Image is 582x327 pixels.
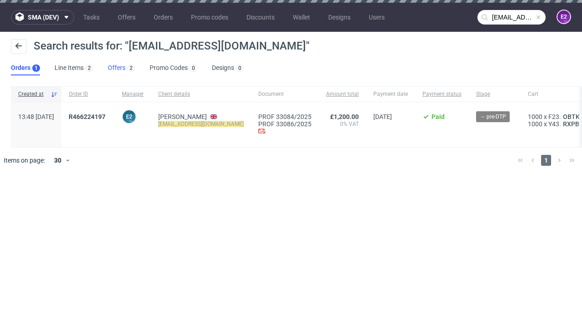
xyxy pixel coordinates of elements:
[528,90,582,98] span: Cart
[158,90,244,98] span: Client details
[55,61,93,75] a: Line Items2
[480,113,506,121] span: → pre-DTP
[78,10,105,25] a: Tasks
[88,65,91,71] div: 2
[422,90,462,98] span: Payment status
[4,156,45,165] span: Items on page:
[158,121,244,127] mark: [EMAIL_ADDRESS][DOMAIN_NAME]
[373,113,392,120] span: [DATE]
[35,65,38,71] div: 1
[258,120,311,128] a: PROF 33086/2025
[69,90,107,98] span: Order ID
[363,10,390,25] a: Users
[258,113,311,120] a: PROF 33084/2025
[528,120,582,128] div: x
[69,113,105,120] span: R466224197
[18,90,47,98] span: Created at
[528,113,582,120] div: x
[528,120,542,128] span: 1000
[528,113,542,120] span: 1000
[431,113,445,120] span: Paid
[28,14,59,20] span: sma (dev)
[561,120,581,128] a: RXPB
[326,120,359,128] span: 0% VAT
[49,154,65,167] div: 30
[557,10,570,23] figcaption: e2
[476,90,513,98] span: Stage
[241,10,280,25] a: Discounts
[330,113,359,120] span: £1,200.00
[11,10,74,25] button: sma (dev)
[192,65,195,71] div: 0
[34,40,310,52] span: Search results for: "[EMAIL_ADDRESS][DOMAIN_NAME]"
[108,61,135,75] a: Offers2
[561,113,582,120] a: OBTK
[548,120,561,128] span: Y43.
[18,113,54,120] span: 13:48 [DATE]
[212,61,244,75] a: Designs0
[150,61,197,75] a: Promo Codes0
[130,65,133,71] div: 2
[541,155,551,166] span: 1
[186,10,234,25] a: Promo codes
[122,90,144,98] span: Manager
[326,90,359,98] span: Amount total
[112,10,141,25] a: Offers
[238,65,241,71] div: 0
[287,10,316,25] a: Wallet
[69,113,107,120] a: R466224197
[123,110,135,123] figcaption: e2
[11,61,40,75] a: Orders1
[323,10,356,25] a: Designs
[158,113,207,120] a: [PERSON_NAME]
[148,10,178,25] a: Orders
[258,90,311,98] span: Document
[548,113,561,120] span: F23.
[373,90,408,98] span: Payment date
